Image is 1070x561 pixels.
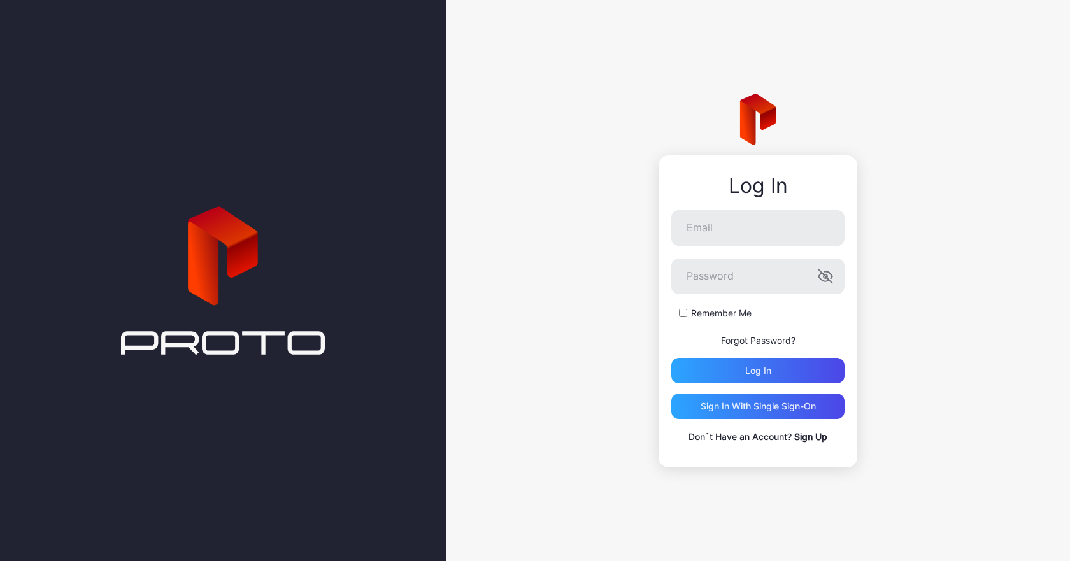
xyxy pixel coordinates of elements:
p: Don`t Have an Account? [671,429,845,444]
div: Log In [671,174,845,197]
a: Forgot Password? [721,335,795,346]
button: Sign in With Single Sign-On [671,394,845,419]
a: Sign Up [794,431,827,442]
button: Log in [671,358,845,383]
div: Log in [745,366,771,376]
div: Sign in With Single Sign-On [701,401,816,411]
label: Remember Me [691,307,752,320]
input: Email [671,210,845,246]
button: Password [818,269,833,284]
input: Password [671,259,845,294]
